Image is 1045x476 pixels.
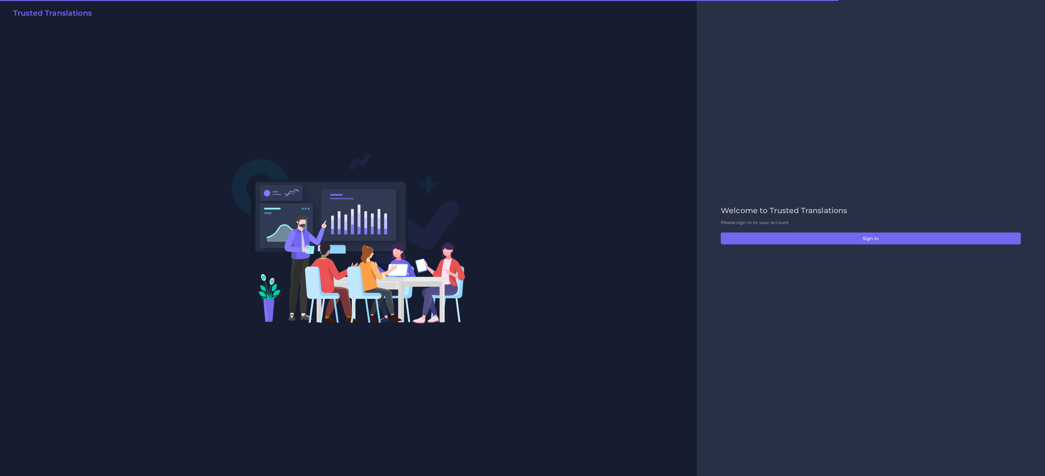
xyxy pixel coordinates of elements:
[721,233,1021,244] button: Sign in
[721,206,1021,215] h2: Welcome to Trusted Translations
[721,219,1021,226] p: Please sign-in to your account
[9,9,92,20] a: Trusted Translations
[13,9,92,18] h2: Trusted Translations
[231,152,465,324] img: Login V2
